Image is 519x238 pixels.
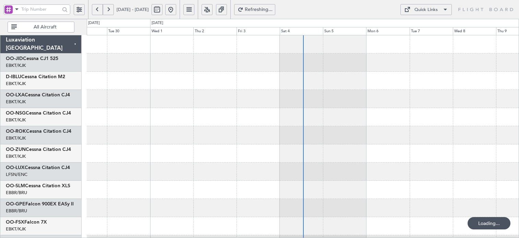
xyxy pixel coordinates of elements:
[193,27,237,35] div: Thu 2
[88,20,100,26] div: [DATE]
[6,93,25,97] span: OO-LXA
[18,25,72,29] span: All Aircraft
[414,7,438,13] div: Quick Links
[6,147,71,152] a: OO-ZUNCessna Citation CJ4
[6,56,58,61] a: OO-JIDCessna CJ1 525
[21,4,60,14] input: Trip Number
[6,93,70,97] a: OO-LXACessna Citation CJ4
[6,202,74,206] a: OO-GPEFalcon 900EX EASy II
[6,220,47,225] a: OO-FSXFalcon 7X
[6,147,26,152] span: OO-ZUN
[6,190,27,196] a: EBBR/BRU
[8,22,74,33] button: All Aircraft
[117,7,149,13] span: [DATE] - [DATE]
[6,117,26,123] a: EBKT/KJK
[280,27,323,35] div: Sat 4
[323,27,366,35] div: Sun 5
[245,7,273,12] span: Refreshing...
[6,129,26,134] span: OO-ROK
[6,129,71,134] a: OO-ROKCessna Citation CJ4
[6,74,21,79] span: D-IBLU
[468,217,510,229] div: Loading...
[150,27,193,35] div: Wed 1
[6,81,26,87] a: EBKT/KJK
[237,27,280,35] div: Fri 3
[6,183,70,188] a: OO-SLMCessna Citation XLS
[410,27,453,35] div: Tue 7
[366,27,409,35] div: Mon 6
[6,153,26,159] a: EBKT/KJK
[6,99,26,105] a: EBKT/KJK
[400,4,452,15] button: Quick Links
[6,135,26,141] a: EBKT/KJK
[234,4,275,15] button: Refreshing...
[107,27,150,35] div: Tue 30
[6,165,25,170] span: OO-LUX
[6,56,23,61] span: OO-JID
[6,220,24,225] span: OO-FSX
[6,111,26,116] span: OO-NSG
[6,202,25,206] span: OO-GPE
[152,20,163,26] div: [DATE]
[6,171,27,178] a: LFSN/ENC
[6,165,70,170] a: OO-LUXCessna Citation CJ4
[6,183,25,188] span: OO-SLM
[6,111,71,116] a: OO-NSGCessna Citation CJ4
[6,226,26,232] a: EBKT/KJK
[6,62,26,69] a: EBKT/KJK
[453,27,496,35] div: Wed 8
[6,74,65,79] a: D-IBLUCessna Citation M2
[6,208,27,214] a: EBBR/BRU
